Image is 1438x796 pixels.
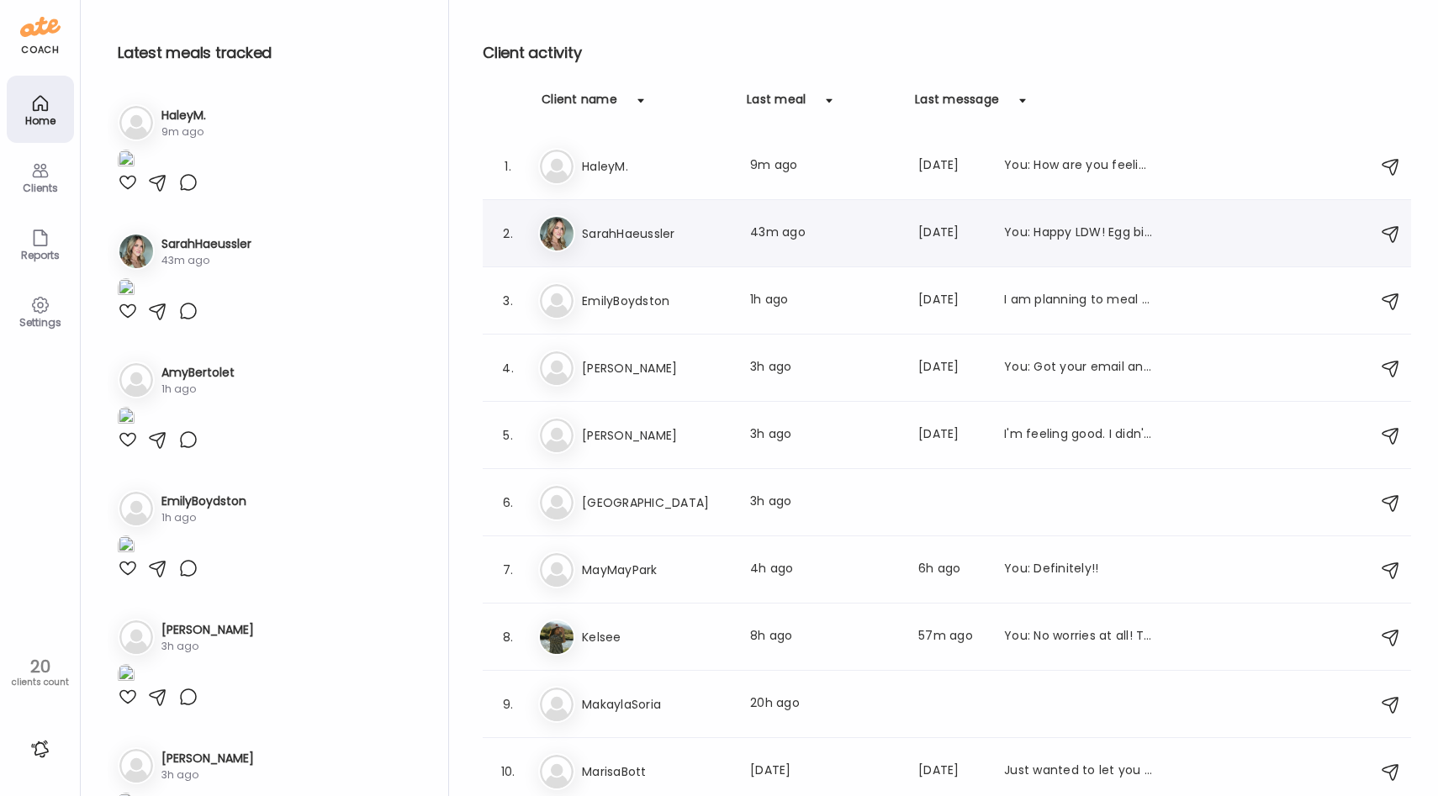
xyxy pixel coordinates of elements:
div: [DATE] [918,358,984,378]
div: 6. [498,493,518,513]
h3: [PERSON_NAME] [161,621,254,639]
div: 43m ago [750,224,898,244]
h2: Latest meals tracked [118,40,421,66]
div: 1h ago [750,291,898,311]
div: 1. [498,156,518,177]
h3: SarahHaeussler [582,224,730,244]
h3: [GEOGRAPHIC_DATA] [582,493,730,513]
div: [DATE] [750,762,898,782]
div: 6h ago [918,560,984,580]
div: 3h ago [161,639,254,654]
img: bg-avatar-default.svg [540,553,574,587]
div: 1h ago [161,510,246,525]
div: Settings [10,317,71,328]
div: 20h ago [750,694,898,714]
div: coach [21,43,59,57]
img: bg-avatar-default.svg [119,363,153,397]
img: bg-avatar-default.svg [119,106,153,140]
h2: Client activity [483,40,1411,66]
div: You: How are you feeling this week getting back into a routine?? [1004,156,1152,177]
img: bg-avatar-default.svg [540,486,574,519]
h3: [PERSON_NAME] [582,358,730,378]
div: 2. [498,224,518,244]
div: [DATE] [918,762,984,782]
img: avatars%2FeuW4ehXdTjTQwoR7NFNaLRurhjQ2 [540,217,574,250]
div: You: Definitely!! [1004,560,1152,580]
div: 10. [498,762,518,782]
div: Clients [10,182,71,193]
img: avatars%2Fao27S4JzfGeT91DxyLlQHNwuQjE3 [540,620,574,654]
div: I am planning to meal prep some smoothies tonight. Over this horrible week and ready to get back ... [1004,291,1152,311]
div: 4h ago [750,560,898,580]
img: bg-avatar-default.svg [119,492,153,525]
img: bg-avatar-default.svg [540,688,574,721]
div: 3h ago [750,425,898,445]
img: images%2FeuW4ehXdTjTQwoR7NFNaLRurhjQ2%2FJCdkjgrXZ0tQ1SYAvHPG%2FzruHeyuOR055F5mSBxGd_1080 [118,278,135,301]
img: images%2F2XIRXO8MezTlkXvbmvFWVom4Taf2%2FAm7vp4FjaJz1y6UvD2Q6%2FEJqKKtzRGufxCo1wnw3s_1080 [118,535,135,558]
div: [DATE] [918,291,984,311]
img: bg-avatar-default.svg [540,150,574,183]
h3: EmilyBoydston [582,291,730,311]
h3: Kelsee [582,627,730,647]
div: 1h ago [161,382,235,397]
div: 7. [498,560,518,580]
h3: HaleyM. [161,107,206,124]
img: images%2FnqEos4dlPfU1WAEMgzCZDTUbVOs2%2FEqVXSyAnWK0BWant3Dei%2FOlcUHks3HfKYQ5ev7RRa_1080 [118,150,135,172]
div: 9m ago [750,156,898,177]
div: 9m ago [161,124,206,140]
h3: MakaylaSoria [582,694,730,714]
div: You: Got your email and I am happy to hear that it is going so well. Let's keep up the good work ... [1004,358,1152,378]
img: bg-avatar-default.svg [540,755,574,788]
div: I'm feeling good. I didn't log anything [DATE] but I was doing so much that it was just mainly sn... [1004,425,1152,445]
div: 57m ago [918,627,984,647]
div: 3. [498,291,518,311]
img: bg-avatar-default.svg [540,419,574,452]
div: 5. [498,425,518,445]
div: clients count [6,677,74,688]
img: images%2FKCuWq4wOuzL0LtVGeI3JZrgzfIt1%2FrVmWxFFq6FZZrpVLNmkV%2FqTlbit8YgOjA1U3RxxyK_1080 [118,407,135,430]
div: Client name [542,91,617,118]
div: You: Happy LDW! Egg bites look amazing! [1004,224,1152,244]
div: 8h ago [750,627,898,647]
div: 43m ago [161,253,251,268]
div: You: No worries at all! There is a healthy balance and thats okay for a holiday weekend!! :) Just... [1004,627,1152,647]
div: 9. [498,694,518,714]
img: images%2FyTknXZGv9KTAx1NC0SnWujXAvWt1%2FlXCrmoGfokSYWZW18nBK%2FqHcq7grhY8bRC5zA5HE9_1080 [118,664,135,687]
h3: [PERSON_NAME] [582,425,730,445]
h3: SarahHaeussler [161,235,251,253]
div: Last meal [747,91,806,118]
div: [DATE] [918,156,984,177]
h3: MarisaBott [582,762,730,782]
div: 3h ago [161,767,254,783]
img: bg-avatar-default.svg [119,620,153,654]
img: avatars%2FeuW4ehXdTjTQwoR7NFNaLRurhjQ2 [119,235,153,268]
div: [DATE] [918,224,984,244]
div: Last message [915,91,999,118]
div: 8. [498,627,518,647]
div: 20 [6,656,74,677]
h3: MayMayPark [582,560,730,580]
img: bg-avatar-default.svg [540,351,574,385]
div: Reports [10,250,71,261]
div: Just wanted to let you know the recipes so far for this week have been 10/10! [1004,762,1152,782]
h3: HaleyM. [582,156,730,177]
img: bg-avatar-default.svg [540,284,574,318]
div: 4. [498,358,518,378]
div: [DATE] [918,425,984,445]
div: Home [10,115,71,126]
img: ate [20,13,61,40]
h3: [PERSON_NAME] [161,750,254,767]
h3: AmyBertolet [161,364,235,382]
div: 3h ago [750,493,898,513]
div: 3h ago [750,358,898,378]
h3: EmilyBoydston [161,493,246,510]
img: bg-avatar-default.svg [119,749,153,783]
